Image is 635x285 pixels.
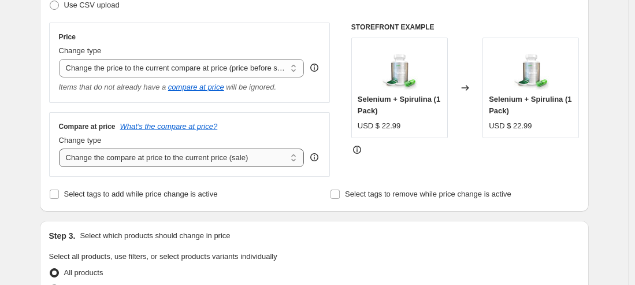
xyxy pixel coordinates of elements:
div: help [309,62,320,73]
span: Selenium + Spirulina (1 Pack) [489,95,571,115]
div: USD $ 22.99 [489,120,532,132]
span: Select tags to add while price change is active [64,190,218,198]
h3: Compare at price [59,122,116,131]
span: Change type [59,136,102,145]
h6: STOREFRONT EXAMPLE [351,23,580,32]
span: All products [64,268,103,277]
i: will be ignored. [226,83,276,91]
h2: Step 3. [49,230,76,242]
p: Select which products should change in price [80,230,230,242]
div: help [309,151,320,163]
span: Change type [59,46,102,55]
img: 22selenium02_80x.jpg [376,44,422,90]
h3: Price [59,32,76,42]
div: USD $ 22.99 [358,120,400,132]
button: compare at price [168,83,224,91]
i: Items that do not already have a [59,83,166,91]
span: Selenium + Spirulina (1 Pack) [358,95,440,115]
span: Select tags to remove while price change is active [345,190,511,198]
span: Use CSV upload [64,1,120,9]
span: Select all products, use filters, or select products variants individually [49,252,277,261]
img: 22selenium02_80x.jpg [508,44,554,90]
button: What's the compare at price? [120,122,218,131]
